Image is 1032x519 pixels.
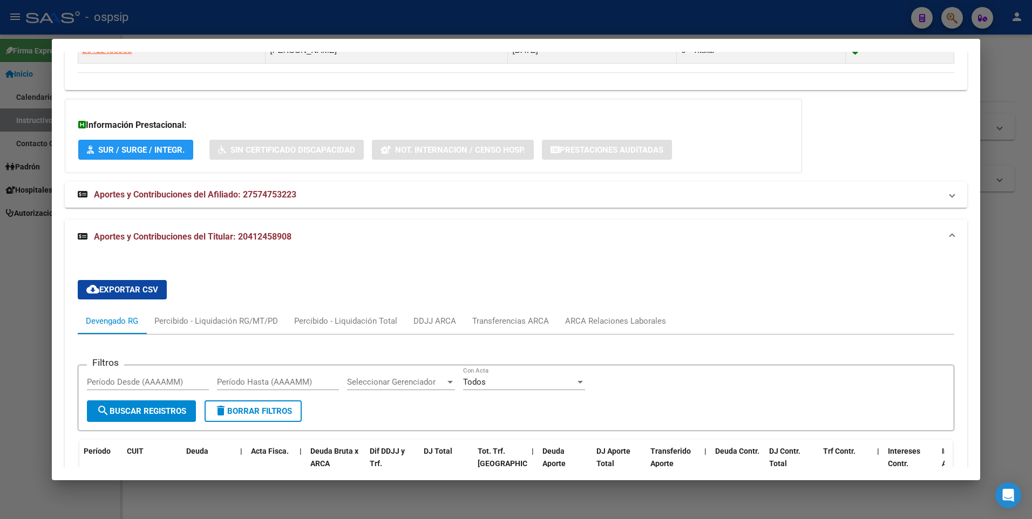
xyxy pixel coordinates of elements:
[97,406,186,416] span: Buscar Registros
[372,140,534,160] button: Not. Internacion / Censo Hosp.
[877,447,879,455] span: |
[700,440,711,487] datatable-header-cell: |
[97,404,110,417] mat-icon: search
[542,447,566,468] span: Deuda Aporte
[86,283,99,296] mat-icon: cloud_download
[154,315,278,327] div: Percibido - Liquidación RG/MT/PD
[83,45,132,54] span: 20412458908
[347,377,445,387] span: Seleccionar Gerenciador
[560,145,663,155] span: Prestaciones Auditadas
[942,447,974,468] span: Intereses Aporte
[472,315,549,327] div: Transferencias ARCA
[542,140,672,160] button: Prestaciones Auditadas
[419,440,473,487] datatable-header-cell: DJ Total
[596,447,630,468] span: DJ Aporte Total
[704,447,707,455] span: |
[463,377,486,387] span: Todos
[209,140,364,160] button: Sin Certificado Discapacidad
[182,440,236,487] datatable-header-cell: Deuda
[295,440,306,487] datatable-header-cell: |
[473,440,527,487] datatable-header-cell: Tot. Trf. Bruto
[711,440,765,487] datatable-header-cell: Deuda Contr.
[86,315,138,327] div: Devengado RG
[565,315,666,327] div: ARCA Relaciones Laborales
[310,447,358,468] span: Deuda Bruta x ARCA
[884,440,938,487] datatable-header-cell: Intereses Contr.
[395,145,525,155] span: Not. Internacion / Censo Hosp.
[715,447,759,455] span: Deuda Contr.
[78,140,193,160] button: SUR / SURGE / INTEGR.
[370,447,405,468] span: Dif DDJJ y Trf.
[230,145,355,155] span: Sin Certificado Discapacidad
[300,447,302,455] span: |
[78,280,167,299] button: Exportar CSV
[87,357,124,368] h3: Filtros
[205,400,302,422] button: Borrar Filtros
[819,440,873,487] datatable-header-cell: Trf Contr.
[765,440,819,487] datatable-header-cell: DJ Contr. Total
[247,440,295,487] datatable-header-cell: Acta Fisca.
[478,447,551,468] span: Tot. Trf. [GEOGRAPHIC_DATA]
[769,447,800,468] span: DJ Contr. Total
[87,400,196,422] button: Buscar Registros
[236,440,247,487] datatable-header-cell: |
[650,447,691,468] span: Transferido Aporte
[938,440,992,487] datatable-header-cell: Intereses Aporte
[94,231,291,242] span: Aportes y Contribuciones del Titular: 20412458908
[84,447,111,455] span: Período
[94,189,296,200] span: Aportes y Contribuciones del Afiliado: 27574753223
[214,406,292,416] span: Borrar Filtros
[214,404,227,417] mat-icon: delete
[251,447,289,455] span: Acta Fisca.
[306,440,365,487] datatable-header-cell: Deuda Bruta x ARCA
[888,447,920,468] span: Intereses Contr.
[65,220,968,254] mat-expansion-panel-header: Aportes y Contribuciones del Titular: 20412458908
[995,482,1021,508] div: Open Intercom Messenger
[646,440,700,487] datatable-header-cell: Transferido Aporte
[873,440,884,487] datatable-header-cell: |
[294,315,397,327] div: Percibido - Liquidación Total
[424,447,452,455] span: DJ Total
[98,145,185,155] span: SUR / SURGE / INTEGR.
[413,315,456,327] div: DDJJ ARCA
[186,447,208,455] span: Deuda
[823,447,856,455] span: Trf Contr.
[527,440,538,487] datatable-header-cell: |
[78,119,789,132] h3: Información Prestacional:
[79,440,123,487] datatable-header-cell: Período
[127,447,144,455] span: CUIT
[240,447,242,455] span: |
[532,447,534,455] span: |
[123,440,182,487] datatable-header-cell: CUIT
[65,182,968,208] mat-expansion-panel-header: Aportes y Contribuciones del Afiliado: 27574753223
[592,440,646,487] datatable-header-cell: DJ Aporte Total
[538,440,592,487] datatable-header-cell: Deuda Aporte
[86,285,158,295] span: Exportar CSV
[365,440,419,487] datatable-header-cell: Dif DDJJ y Trf.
